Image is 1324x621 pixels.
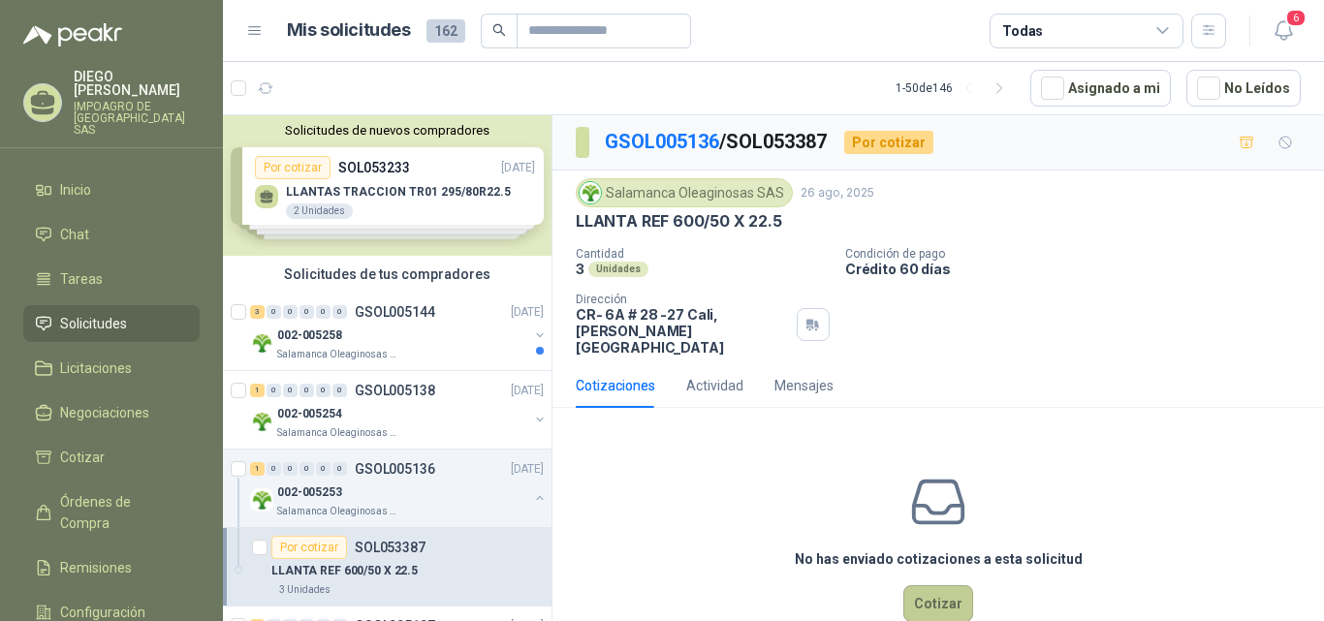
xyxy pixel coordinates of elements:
div: 0 [299,384,314,397]
p: 002-005258 [277,326,342,345]
img: Company Logo [250,331,273,355]
p: IMPOAGRO DE [GEOGRAPHIC_DATA] SAS [74,101,200,136]
img: Company Logo [580,182,601,203]
p: / SOL053387 [605,127,829,157]
div: 0 [283,384,298,397]
p: LLANTA REF 600/50 X 22.5 [576,211,782,232]
div: Solicitudes de tus compradores [223,256,552,293]
div: 0 [267,305,281,319]
a: Tareas [23,261,200,297]
div: 0 [267,384,281,397]
p: LLANTA REF 600/50 X 22.5 [271,562,418,580]
div: Actividad [686,375,743,396]
span: search [492,23,506,37]
div: 0 [332,462,347,476]
span: Licitaciones [60,357,132,379]
p: Cantidad [576,247,830,261]
p: Dirección [576,293,789,306]
a: Cotizar [23,439,200,476]
img: Company Logo [250,410,273,433]
a: Solicitudes [23,305,200,342]
p: GSOL005136 [355,462,435,476]
h1: Mis solicitudes [287,16,411,45]
a: Órdenes de Compra [23,483,200,542]
span: 6 [1285,9,1307,27]
div: Solicitudes de nuevos compradoresPor cotizarSOL053233[DATE] LLANTAS TRACCION TR01 295/80R22.52 Un... [223,115,552,256]
p: [DATE] [511,303,544,322]
a: 1 0 0 0 0 0 GSOL005136[DATE] Company Logo002-005253Salamanca Oleaginosas SAS [250,457,548,519]
a: Por cotizarSOL053387LLANTA REF 600/50 X 22.53 Unidades [223,528,552,606]
span: Cotizar [60,447,105,468]
div: Por cotizar [271,536,347,559]
button: Asignado a mi [1030,70,1171,107]
h3: No has enviado cotizaciones a esta solicitud [795,548,1083,570]
a: GSOL005136 [605,130,719,153]
a: Chat [23,216,200,253]
div: Mensajes [774,375,834,396]
div: 0 [316,462,331,476]
div: 1 [250,384,265,397]
button: Solicitudes de nuevos compradores [231,123,544,138]
p: 3 [576,261,584,277]
div: Todas [1002,20,1043,42]
p: Salamanca Oleaginosas SAS [277,347,399,362]
div: 0 [299,305,314,319]
div: 0 [332,305,347,319]
p: 002-005254 [277,405,342,423]
a: Inicio [23,171,200,208]
img: Logo peakr [23,23,122,47]
div: 0 [283,462,298,476]
span: 162 [426,19,465,43]
p: 26 ago, 2025 [801,184,874,202]
div: 1 - 50 de 146 [896,73,1015,104]
p: Salamanca Oleaginosas SAS [277,504,399,519]
div: Por cotizar [844,131,933,154]
div: 0 [283,305,298,319]
div: 3 Unidades [271,582,338,598]
span: Tareas [60,268,103,290]
button: No Leídos [1186,70,1301,107]
p: Crédito 60 días [845,261,1316,277]
div: 0 [316,384,331,397]
p: [DATE] [511,382,544,400]
div: 3 [250,305,265,319]
div: 1 [250,462,265,476]
p: GSOL005144 [355,305,435,319]
span: Solicitudes [60,313,127,334]
img: Company Logo [250,488,273,512]
p: Condición de pago [845,247,1316,261]
span: Negociaciones [60,402,149,423]
a: Negociaciones [23,394,200,431]
span: Órdenes de Compra [60,491,181,534]
div: Cotizaciones [576,375,655,396]
p: SOL053387 [355,541,426,554]
span: Chat [60,224,89,245]
span: Remisiones [60,557,132,578]
p: [DATE] [511,460,544,479]
div: 0 [316,305,331,319]
div: Salamanca Oleaginosas SAS [576,178,793,207]
a: 1 0 0 0 0 0 GSOL005138[DATE] Company Logo002-005254Salamanca Oleaginosas SAS [250,379,548,441]
p: GSOL005138 [355,384,435,397]
div: 0 [299,462,314,476]
button: 6 [1266,14,1301,48]
p: CR- 6A # 28 -27 Cali , [PERSON_NAME][GEOGRAPHIC_DATA] [576,306,789,356]
div: 0 [332,384,347,397]
span: Inicio [60,179,91,201]
div: Unidades [588,262,648,277]
div: 0 [267,462,281,476]
a: Remisiones [23,549,200,586]
p: 002-005253 [277,483,342,502]
a: 3 0 0 0 0 0 GSOL005144[DATE] Company Logo002-005258Salamanca Oleaginosas SAS [250,300,548,362]
a: Licitaciones [23,350,200,387]
p: DIEGO [PERSON_NAME] [74,70,200,97]
p: Salamanca Oleaginosas SAS [277,425,399,441]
